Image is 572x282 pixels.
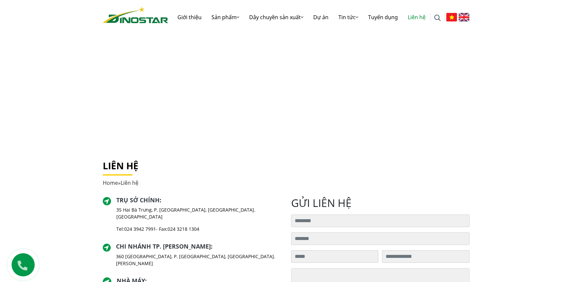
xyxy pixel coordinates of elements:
span: » [103,179,138,186]
a: Dự án [308,7,333,28]
img: search [434,15,441,21]
a: Tin tức [333,7,363,28]
img: English [459,13,470,21]
span: Liên hệ [121,179,138,186]
h2: : [116,197,281,204]
p: 35 Hai Bà Trưng, P. [GEOGRAPHIC_DATA], [GEOGRAPHIC_DATA]. [GEOGRAPHIC_DATA] [116,206,281,220]
a: Trụ sở chính [116,196,160,204]
p: Tel: - Fax: [116,225,281,232]
a: Liên hệ [403,7,431,28]
h2: gửi liên hệ [291,197,470,209]
a: Tuyển dụng [363,7,403,28]
img: directer [103,244,111,252]
a: Giới thiệu [172,7,207,28]
h1: Liên hệ [103,160,470,172]
h2: : [116,243,281,250]
a: 024 3942 7991 [124,226,156,232]
a: Home [103,179,118,186]
img: directer [103,197,111,206]
a: Dây chuyền sản xuất [244,7,308,28]
img: Tiếng Việt [446,13,457,21]
p: 360 [GEOGRAPHIC_DATA], P. [GEOGRAPHIC_DATA], [GEOGRAPHIC_DATA]. [PERSON_NAME] [116,253,281,267]
a: 024 3218 1304 [168,226,199,232]
a: Sản phẩm [207,7,244,28]
a: Chi nhánh TP. [PERSON_NAME] [116,242,211,250]
img: logo [103,7,168,23]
